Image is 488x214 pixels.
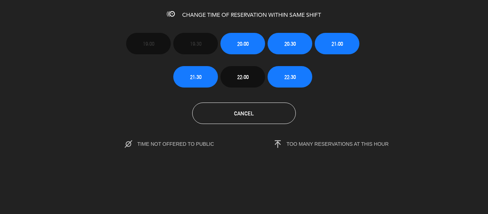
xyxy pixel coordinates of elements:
span: 19:00 [143,40,154,48]
button: Cancel [192,103,296,124]
button: 21:00 [315,33,359,54]
button: 20:00 [220,33,265,54]
button: 22:00 [220,66,265,88]
span: CHANGE TIME OF RESERVATION WITHIN SAME SHIFT [182,13,321,18]
span: Cancel [234,110,254,116]
button: 21:30 [173,66,218,88]
span: 21:00 [332,40,343,48]
button: 19:00 [126,33,171,54]
span: 22:00 [237,73,249,81]
button: 20:30 [268,33,312,54]
span: 19:30 [190,40,201,48]
span: TOO MANY RESERVATIONS AT THIS HOUR [287,141,389,147]
button: 19:30 [173,33,218,54]
span: 21:30 [190,73,201,81]
span: 20:30 [284,40,296,48]
span: 20:00 [237,40,249,48]
span: TIME NOT OFFERED TO PUBLIC [137,141,229,147]
button: 22:30 [268,66,312,88]
span: 22:30 [284,73,296,81]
